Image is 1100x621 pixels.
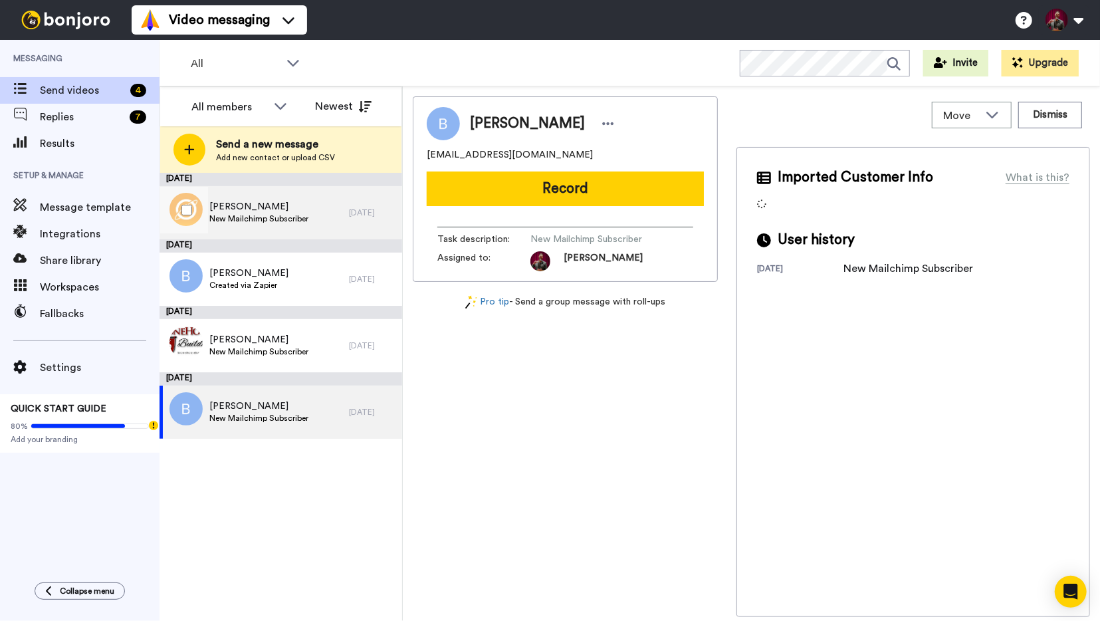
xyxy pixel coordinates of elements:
span: New Mailchimp Subscriber [530,233,657,246]
span: Replies [40,109,124,125]
button: Collapse menu [35,582,125,600]
div: [DATE] [349,407,395,418]
div: Tooltip anchor [148,420,160,432]
span: Integrations [40,226,160,242]
span: [PERSON_NAME] [564,251,643,271]
img: bj-logo-header-white.svg [16,11,116,29]
div: [DATE] [757,263,843,277]
button: Invite [923,50,988,76]
span: Task description : [437,233,530,246]
span: Add new contact or upload CSV [216,152,335,163]
img: b.png [169,259,203,293]
span: [PERSON_NAME] [470,114,585,134]
span: [PERSON_NAME] [209,333,308,346]
div: 4 [130,84,146,97]
span: Send videos [40,82,125,98]
button: Upgrade [1002,50,1079,76]
span: Move [943,108,979,124]
span: Message template [40,199,160,215]
span: QUICK START GUIDE [11,404,106,414]
span: Results [40,136,160,152]
div: All members [191,99,267,115]
div: [DATE] [160,239,402,253]
span: Video messaging [169,11,270,29]
div: New Mailchimp Subscriber [843,261,973,277]
span: Fallbacks [40,306,160,322]
span: Imported Customer Info [778,168,933,187]
span: Add your branding [11,434,149,445]
button: Newest [305,93,382,120]
span: [EMAIL_ADDRESS][DOMAIN_NAME] [427,148,593,162]
div: What is this? [1006,170,1069,186]
img: 28e523c8-c82f-45a7-b60c-280c8bf0ad90.jpg [169,326,203,359]
span: New Mailchimp Subscriber [209,346,308,357]
div: [DATE] [349,340,395,351]
div: Open Intercom Messenger [1055,576,1087,608]
span: Share library [40,253,160,269]
img: d923b0b4-c548-4750-9d5e-73e83e3289c6-1756157360.jpg [530,251,550,271]
span: Created via Zapier [209,280,288,291]
span: All [191,56,280,72]
div: [DATE] [160,306,402,319]
div: [DATE] [349,274,395,285]
div: 7 [130,110,146,124]
span: Workspaces [40,279,160,295]
div: [DATE] [160,372,402,386]
span: Assigned to: [437,251,530,271]
span: [PERSON_NAME] [209,400,308,413]
span: User history [778,230,855,250]
span: New Mailchimp Subscriber [209,413,308,424]
img: magic-wand.svg [465,295,477,309]
span: [PERSON_NAME] [209,267,288,280]
a: Pro tip [465,295,509,309]
button: Dismiss [1018,102,1082,128]
img: Image of Bobby Hagan [427,107,460,140]
span: New Mailchimp Subscriber [209,213,308,224]
img: b.png [169,392,203,426]
button: Record [427,172,704,206]
img: vm-color.svg [140,9,161,31]
span: [PERSON_NAME] [209,200,308,213]
div: [DATE] [349,207,395,218]
div: - Send a group message with roll-ups [413,295,718,309]
span: 80% [11,421,28,432]
div: [DATE] [160,173,402,186]
span: Send a new message [216,136,335,152]
span: Settings [40,360,160,376]
span: Collapse menu [60,586,114,596]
